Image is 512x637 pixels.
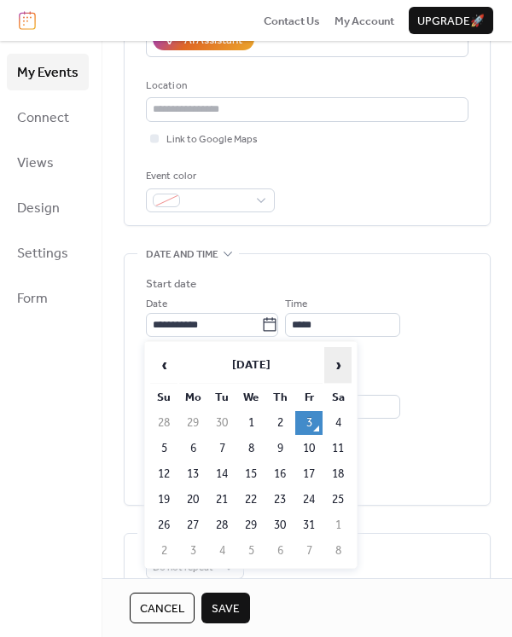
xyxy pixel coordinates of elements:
td: 15 [237,462,265,486]
td: 22 [237,488,265,512]
button: Cancel [130,593,195,623]
span: Save [212,600,240,617]
td: 6 [179,437,207,460]
span: Upgrade 🚀 [417,13,485,30]
td: 16 [266,462,294,486]
td: 28 [150,411,177,435]
span: Time [285,296,307,313]
td: 3 [179,539,207,563]
td: 3 [295,411,323,435]
th: Th [266,385,294,409]
a: Connect [7,99,89,136]
span: › [325,348,351,382]
th: Tu [208,385,236,409]
td: 4 [324,411,352,435]
td: 12 [150,462,177,486]
td: 5 [150,437,177,460]
td: 8 [237,437,265,460]
span: Views [17,150,54,177]
td: 10 [295,437,323,460]
a: My Events [7,54,89,90]
span: Settings [17,240,68,267]
td: 23 [266,488,294,512]
td: 18 [324,462,352,486]
img: logo [19,11,36,30]
span: Connect [17,105,69,131]
button: AI Assistant [153,28,254,50]
span: Contact Us [264,13,320,30]
td: 30 [208,411,236,435]
td: 27 [179,513,207,537]
span: Design [17,195,60,222]
th: Fr [295,385,323,409]
td: 29 [237,513,265,537]
td: 7 [295,539,323,563]
span: My Account [335,13,394,30]
th: Sa [324,385,352,409]
td: 24 [295,488,323,512]
button: Upgrade🚀 [409,7,493,34]
span: Link to Google Maps [166,131,258,148]
td: 2 [150,539,177,563]
td: 4 [208,539,236,563]
td: 7 [208,437,236,460]
th: [DATE] [179,347,323,384]
td: 9 [266,437,294,460]
td: 14 [208,462,236,486]
div: Event color [146,168,271,185]
td: 1 [324,513,352,537]
td: 5 [237,539,265,563]
th: We [237,385,265,409]
a: Views [7,144,89,181]
div: Start date [146,275,196,292]
div: AI Assistant [184,32,242,49]
td: 8 [324,539,352,563]
th: Su [150,385,177,409]
span: Date [146,296,167,313]
td: 31 [295,513,323,537]
span: Date and time [146,246,218,263]
td: 26 [150,513,177,537]
td: 11 [324,437,352,460]
div: Location [146,78,465,95]
a: Settings [7,235,89,271]
td: 29 [179,411,207,435]
td: 21 [208,488,236,512]
td: 2 [266,411,294,435]
a: Form [7,280,89,316]
a: My Account [335,12,394,29]
span: Form [17,286,48,312]
span: My Events [17,60,79,86]
button: Save [201,593,250,623]
td: 6 [266,539,294,563]
td: 17 [295,462,323,486]
td: 28 [208,513,236,537]
td: 19 [150,488,177,512]
a: Design [7,189,89,226]
td: 13 [179,462,207,486]
span: Cancel [140,600,184,617]
td: 30 [266,513,294,537]
th: Mo [179,385,207,409]
span: ‹ [151,348,177,382]
td: 20 [179,488,207,512]
a: Contact Us [264,12,320,29]
td: 1 [237,411,265,435]
td: 25 [324,488,352,512]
